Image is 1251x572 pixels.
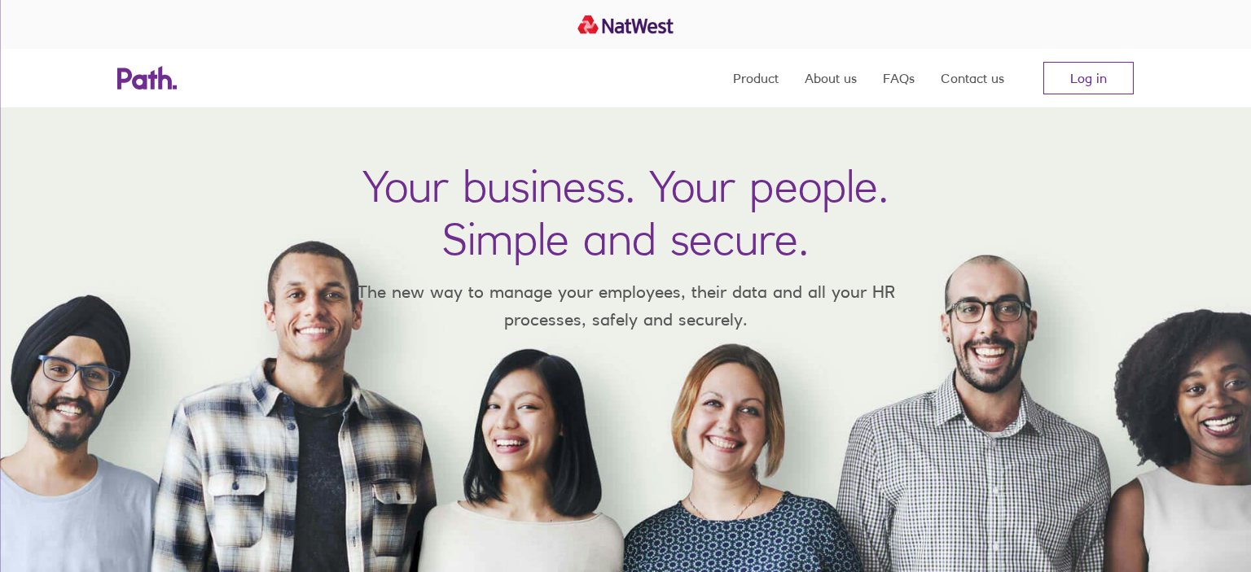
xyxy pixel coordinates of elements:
a: About us [805,49,857,107]
a: Contact us [941,49,1004,107]
p: The new way to manage your employees, their data and all your HR processes, safely and securely. [332,278,919,333]
a: Product [733,49,779,107]
h1: Your business. Your people. Simple and secure. [362,159,889,265]
a: Log in [1043,62,1134,94]
a: FAQs [883,49,915,107]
